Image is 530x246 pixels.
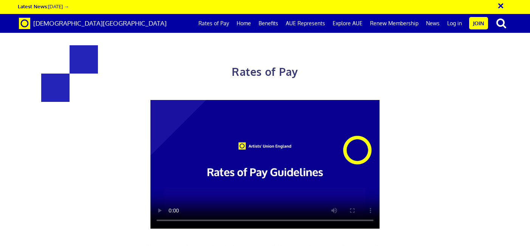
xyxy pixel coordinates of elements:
[18,3,69,9] a: Latest News:[DATE] →
[232,65,298,78] span: Rates of Pay
[443,14,466,33] a: Log in
[233,14,255,33] a: Home
[282,14,329,33] a: AUE Represents
[422,14,443,33] a: News
[255,14,282,33] a: Benefits
[33,19,167,27] span: [DEMOGRAPHIC_DATA][GEOGRAPHIC_DATA]
[13,14,172,33] a: Brand [DEMOGRAPHIC_DATA][GEOGRAPHIC_DATA]
[18,3,48,9] strong: Latest News:
[490,15,513,31] button: search
[195,14,233,33] a: Rates of Pay
[329,14,366,33] a: Explore AUE
[366,14,422,33] a: Renew Membership
[469,17,488,29] a: Join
